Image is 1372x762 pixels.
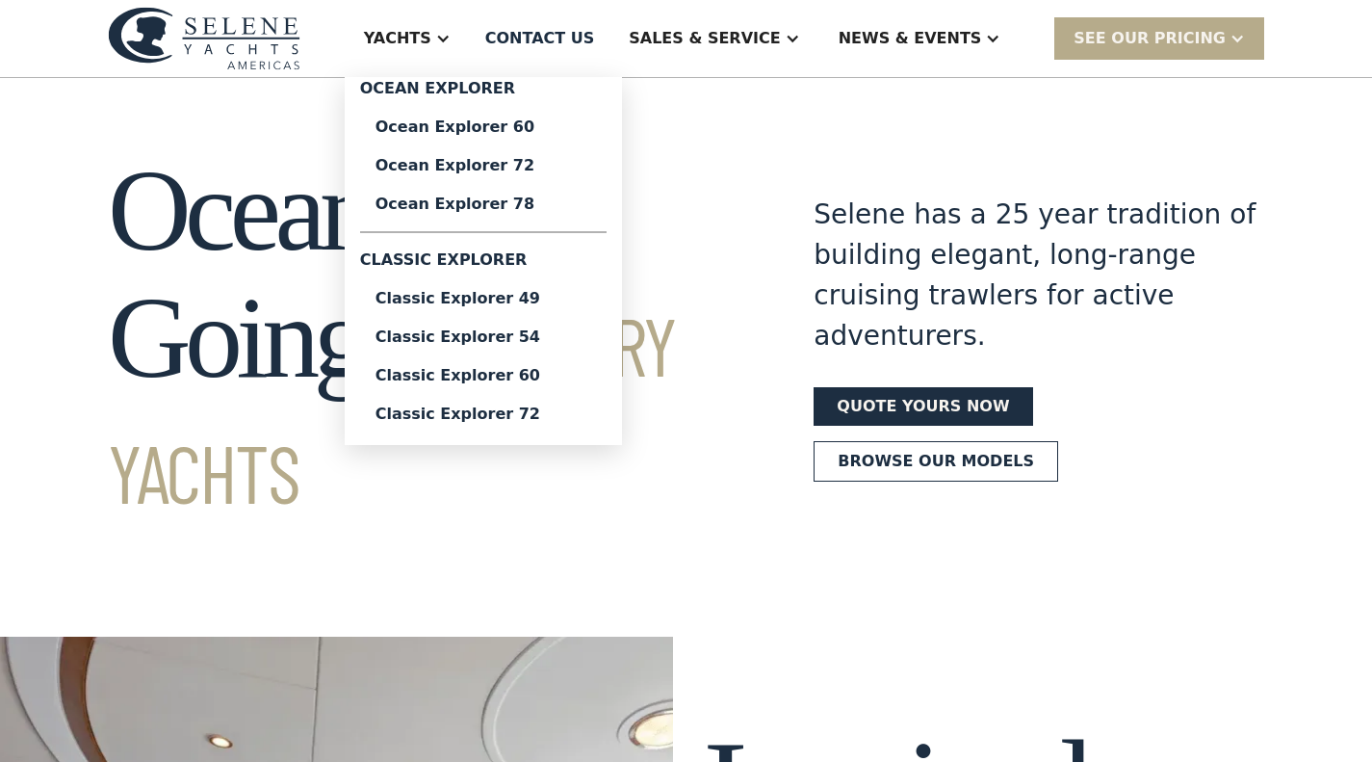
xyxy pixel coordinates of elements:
[375,407,591,422] div: Classic Explorer 72
[814,195,1256,356] div: Selene has a 25 year tradition of building elegant, long-range cruising trawlers for active adven...
[839,27,982,50] div: News & EVENTS
[375,119,591,135] div: Ocean Explorer 60
[108,7,300,69] img: logo
[375,158,591,173] div: Ocean Explorer 72
[814,387,1032,426] a: Quote yours now
[375,329,591,345] div: Classic Explorer 54
[345,77,622,445] nav: Yachts
[629,27,780,50] div: Sales & Service
[814,441,1058,482] a: Browse our models
[375,368,591,383] div: Classic Explorer 60
[364,27,431,50] div: Yachts
[108,147,744,529] h1: Ocean-Going
[360,241,607,279] div: Classic Explorer
[1074,27,1226,50] div: SEE Our Pricing
[360,77,607,108] div: Ocean Explorer
[360,146,607,185] a: Ocean Explorer 72
[375,197,591,212] div: Ocean Explorer 78
[1054,17,1264,59] div: SEE Our Pricing
[360,356,607,395] a: Classic Explorer 60
[360,395,607,434] a: Classic Explorer 72
[360,279,607,318] a: Classic Explorer 49
[360,108,607,146] a: Ocean Explorer 60
[375,291,591,306] div: Classic Explorer 49
[360,318,607,356] a: Classic Explorer 54
[485,27,595,50] div: Contact US
[360,185,607,223] a: Ocean Explorer 78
